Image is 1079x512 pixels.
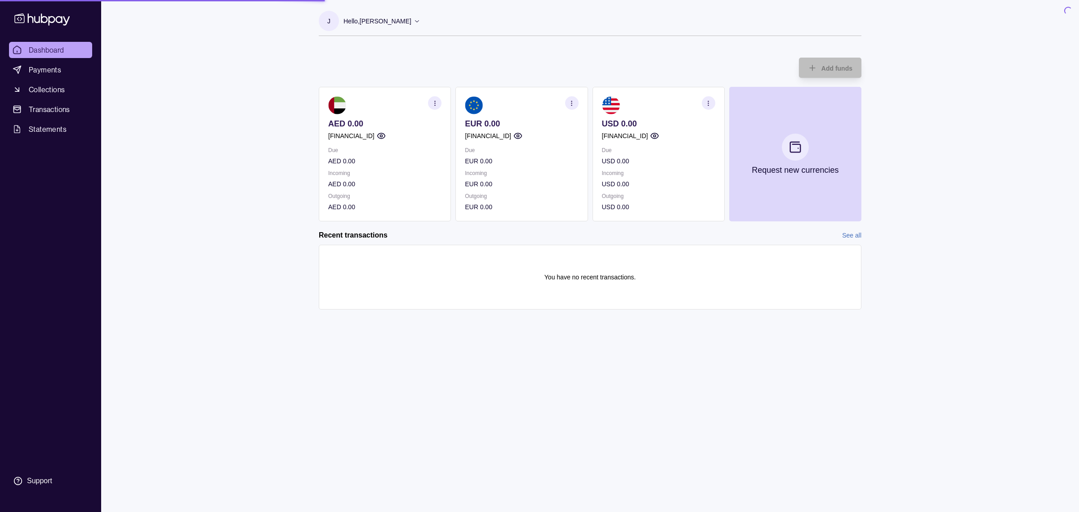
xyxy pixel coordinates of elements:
[328,168,441,178] p: Incoming
[27,476,52,486] div: Support
[465,119,578,129] p: EUR 0.00
[9,42,92,58] a: Dashboard
[29,45,64,55] span: Dashboard
[343,16,411,26] p: Hello, [PERSON_NAME]
[465,191,578,201] p: Outgoing
[328,202,441,212] p: AED 0.00
[327,16,330,26] p: J
[544,272,636,282] p: You have no recent transactions.
[9,81,92,98] a: Collections
[799,58,861,78] button: Add funds
[602,96,620,114] img: us
[602,179,715,189] p: USD 0.00
[821,65,852,72] span: Add funds
[29,64,61,75] span: Payments
[328,179,441,189] p: AED 0.00
[29,104,70,115] span: Transactions
[465,168,578,178] p: Incoming
[602,191,715,201] p: Outgoing
[602,202,715,212] p: USD 0.00
[602,156,715,166] p: USD 0.00
[752,165,838,175] p: Request new currencies
[602,168,715,178] p: Incoming
[29,84,65,95] span: Collections
[328,145,441,155] p: Due
[9,101,92,117] a: Transactions
[328,119,441,129] p: AED 0.00
[465,156,578,166] p: EUR 0.00
[328,131,375,141] p: [FINANCIAL_ID]
[729,87,861,221] button: Request new currencies
[602,145,715,155] p: Due
[328,156,441,166] p: AED 0.00
[9,121,92,137] a: Statements
[465,179,578,189] p: EUR 0.00
[319,230,388,240] h2: Recent transactions
[29,124,67,135] span: Statements
[9,472,92,490] a: Support
[465,145,578,155] p: Due
[465,96,483,114] img: eu
[465,202,578,212] p: EUR 0.00
[328,191,441,201] p: Outgoing
[9,62,92,78] a: Payments
[602,131,648,141] p: [FINANCIAL_ID]
[842,230,861,240] a: See all
[328,96,346,114] img: ae
[602,119,715,129] p: USD 0.00
[465,131,511,141] p: [FINANCIAL_ID]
